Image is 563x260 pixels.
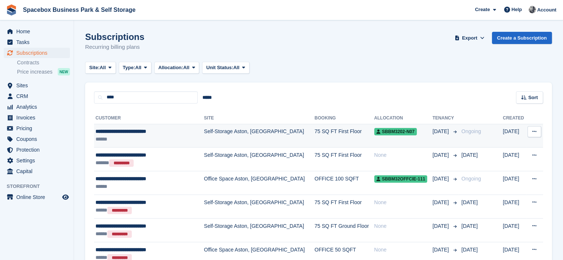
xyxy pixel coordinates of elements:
h1: Subscriptions [85,32,144,42]
a: menu [4,112,70,123]
span: Storefront [7,183,74,190]
a: Preview store [61,193,70,202]
span: [DATE] [432,175,450,183]
a: menu [4,26,70,37]
a: menu [4,155,70,166]
td: Self-Storage Aston, [GEOGRAPHIC_DATA] [204,148,315,171]
th: Booking [315,112,374,124]
span: Settings [16,155,61,166]
span: Tasks [16,37,61,47]
span: Unit Status: [206,64,233,71]
span: Price increases [17,68,53,75]
span: Sites [16,80,61,91]
img: stora-icon-8386f47178a22dfd0bd8f6a31ec36ba5ce8667c1dd55bd0f319d3a0aa187defe.svg [6,4,17,16]
p: Recurring billing plans [85,43,144,51]
span: Protection [16,145,61,155]
button: Site: All [85,62,116,74]
span: Sort [528,94,538,101]
div: None [374,222,433,230]
a: Price increases NEW [17,68,70,76]
span: [DATE] [432,199,450,206]
td: 75 SQ FT First Floor [315,124,374,148]
span: [DATE] [461,199,477,205]
span: Capital [16,166,61,176]
td: Self-Storage Aston, [GEOGRAPHIC_DATA] [204,218,315,242]
th: Tenancy [432,112,458,124]
td: 75 SQ FT First Floor [315,148,374,171]
span: [DATE] [461,223,477,229]
a: menu [4,102,70,112]
button: Type: All [119,62,151,74]
a: menu [4,80,70,91]
span: [DATE] [461,152,477,158]
span: Pricing [16,123,61,134]
span: Create [475,6,490,13]
span: Site: [89,64,100,71]
span: [DATE] [432,128,450,135]
span: Invoices [16,112,61,123]
a: menu [4,192,70,202]
span: Ongoing [461,176,481,182]
th: Created [503,112,526,124]
span: [DATE] [432,246,450,254]
span: Coupons [16,134,61,144]
span: [DATE] [461,247,477,253]
a: menu [4,134,70,144]
span: Export [462,34,477,42]
div: None [374,151,433,159]
span: CRM [16,91,61,101]
span: Help [512,6,522,13]
span: All [233,64,239,71]
span: Ongoing [461,128,481,134]
span: All [183,64,190,71]
a: Create a Subscription [492,32,552,44]
td: [DATE] [503,124,526,148]
div: None [374,199,433,206]
a: menu [4,145,70,155]
div: NEW [58,68,70,75]
td: 75 SQ FT Ground Floor [315,218,374,242]
span: All [135,64,141,71]
span: Allocation: [158,64,183,71]
td: [DATE] [503,148,526,171]
span: [DATE] [432,222,450,230]
td: [DATE] [503,195,526,218]
a: menu [4,48,70,58]
a: menu [4,123,70,134]
a: Contracts [17,59,70,66]
td: 75 SQ FT First Floor [315,195,374,218]
th: Allocation [374,112,433,124]
td: [DATE] [503,171,526,195]
img: SUDIPTA VIRMANI [529,6,536,13]
td: OFFICE 100 SQFT [315,171,374,195]
td: [DATE] [503,218,526,242]
span: Home [16,26,61,37]
th: Site [204,112,315,124]
button: Export [453,32,486,44]
span: Type: [123,64,135,71]
span: SBBM3202-N07 [374,128,417,135]
a: menu [4,91,70,101]
div: None [374,246,433,254]
button: Unit Status: All [202,62,249,74]
span: Online Store [16,192,61,202]
span: Account [537,6,556,14]
button: Allocation: All [154,62,200,74]
span: Subscriptions [16,48,61,58]
a: menu [4,166,70,176]
td: Office Space Aston, [GEOGRAPHIC_DATA] [204,171,315,195]
span: All [100,64,106,71]
span: SBBM32OFFCIE-111 [374,175,428,183]
td: Self-Storage Aston, [GEOGRAPHIC_DATA] [204,124,315,148]
th: Customer [94,112,204,124]
a: menu [4,37,70,47]
td: Self-Storage Aston, [GEOGRAPHIC_DATA] [204,195,315,218]
span: [DATE] [432,151,450,159]
span: Analytics [16,102,61,112]
a: Spacebox Business Park & Self Storage [20,4,138,16]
